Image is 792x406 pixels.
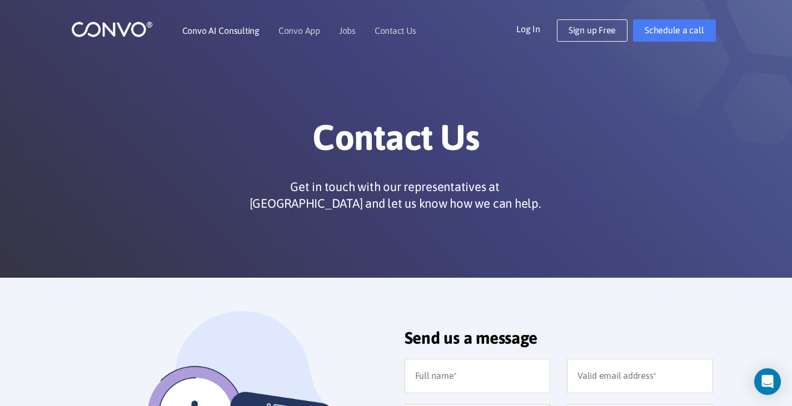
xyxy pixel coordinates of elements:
[339,26,356,35] a: Jobs
[278,26,320,35] a: Convo App
[405,359,551,393] input: Full name*
[557,19,627,42] a: Sign up Free
[516,19,557,37] a: Log In
[182,26,260,35] a: Convo AI Consulting
[405,328,713,356] h2: Send us a message
[88,116,705,167] h1: Contact Us
[71,21,153,38] img: logo_1.png
[567,359,713,393] input: Valid email address*
[754,368,781,395] div: Open Intercom Messenger
[633,19,715,42] a: Schedule a call
[245,178,545,212] p: Get in touch with our representatives at [GEOGRAPHIC_DATA] and let us know how we can help.
[375,26,416,35] a: Contact Us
